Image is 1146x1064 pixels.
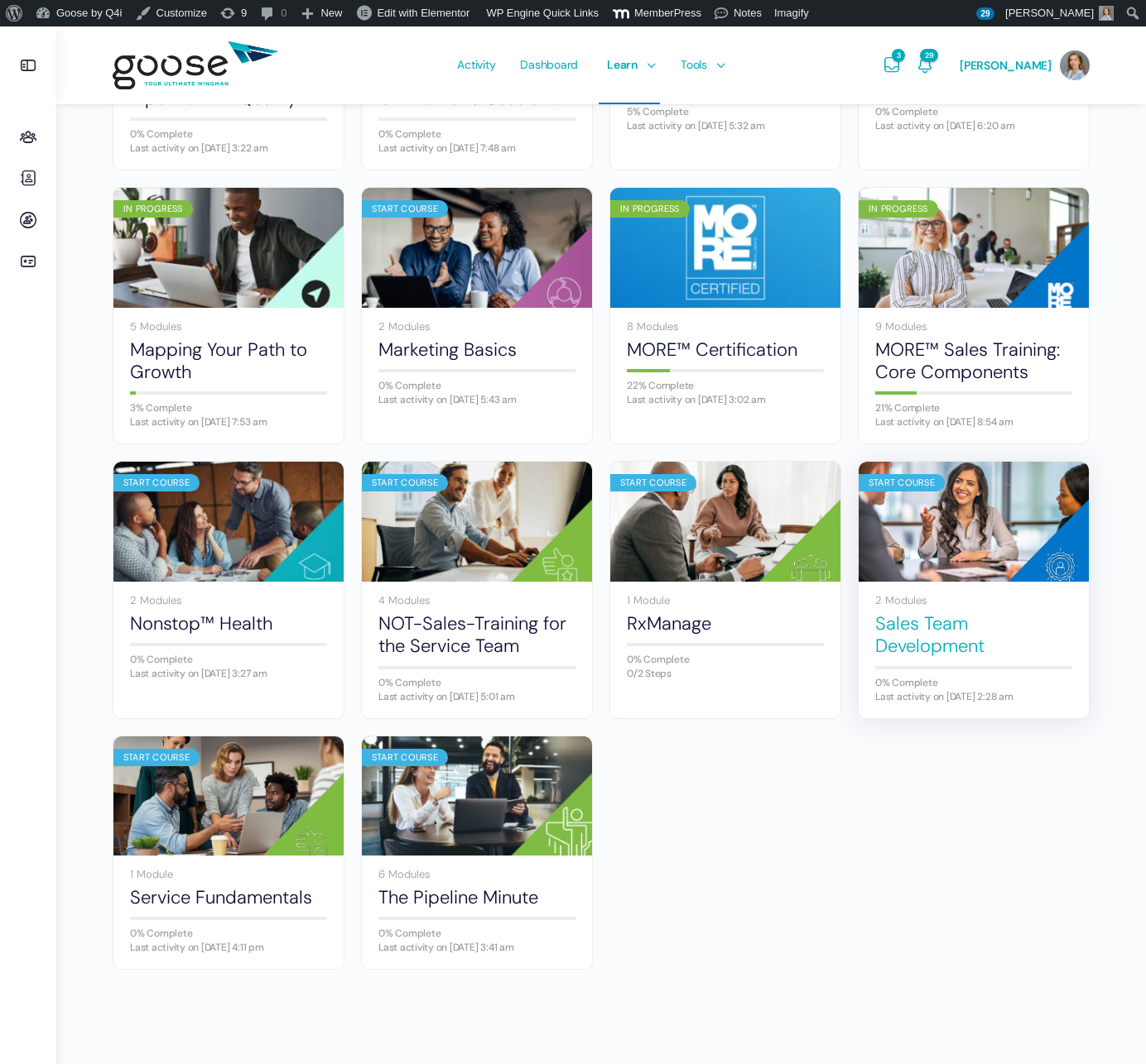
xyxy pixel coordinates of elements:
[627,121,824,131] div: Last activity on [DATE] 5:32 am
[920,49,938,62] span: 29
[627,654,824,664] div: 0% Complete
[672,26,729,104] a: Tools
[130,612,327,635] a: Nonstop™ Health
[130,886,327,908] a: Service Fundamentals
[362,200,448,218] div: Start Course
[130,942,327,952] div: Last activity on [DATE] 4:11 pm
[378,321,575,332] div: 2 Modules
[875,595,1072,606] div: 2 Modules
[976,7,994,20] span: 29
[130,321,327,332] div: 5 Modules
[113,200,193,218] div: In Progress
[875,692,1072,702] div: Last activity on [DATE] 2:28 am
[875,338,1072,384] a: MORE™ Sales Training: Core Components
[362,188,592,308] a: Start Course
[378,143,575,153] div: Last activity on [DATE] 7:48 am
[512,26,586,104] a: Dashboard
[882,26,902,104] a: Messages
[607,26,638,103] span: Learn
[610,474,696,491] div: Start Course
[113,749,200,766] div: Start Course
[859,474,945,491] div: Start Course
[130,143,327,153] div: Last activity on [DATE] 3:22 am
[362,474,448,491] div: Start Course
[130,869,327,879] div: 1 Module
[875,121,1072,131] div: Last activity on [DATE] 6:20 am
[892,49,905,62] span: 3
[627,595,824,606] div: 1 Module
[113,188,344,308] a: In Progress
[915,26,935,104] a: Notifications
[130,403,327,413] div: 3% Complete
[1063,985,1146,1064] iframe: Chat Widget
[130,928,327,938] div: 0% Complete
[457,26,495,103] span: Activity
[362,462,592,582] a: Start Course
[599,26,660,104] a: Learn
[130,338,327,384] a: Mapping Your Path to Growth
[875,403,1072,413] div: 21% Complete
[378,928,575,938] div: 0% Complete
[610,462,840,582] a: Start Course
[378,678,575,688] div: 0% Complete
[960,26,1090,104] a: [PERSON_NAME]
[378,942,575,952] div: Last activity on [DATE] 3:41 am
[627,381,824,391] div: 22% Complete
[378,886,575,908] a: The Pipeline Minute
[960,58,1052,73] span: [PERSON_NAME]
[681,26,707,103] span: Tools
[377,7,469,19] span: Edit with Elementor
[113,462,344,582] a: Start Course
[378,338,575,361] a: Marketing Basics
[130,417,327,427] div: Last activity on [DATE] 7:53 am
[610,188,840,308] a: In Progress
[378,869,575,879] div: 6 Modules
[378,381,575,391] div: 0% Complete
[520,26,578,103] span: Dashboard
[362,736,592,856] a: Start Course
[859,200,938,218] div: In Progress
[378,692,575,702] div: Last activity on [DATE] 5:01 am
[130,129,327,139] div: 0% Complete
[859,462,1089,582] a: Start Course
[130,654,327,664] div: 0% Complete
[378,612,575,658] a: NOT-Sales-Training for the Service Team
[627,669,824,678] div: 0/2 Steps
[875,417,1072,427] div: Last activity on [DATE] 8:54 am
[362,749,448,766] div: Start Course
[875,678,1072,688] div: 0% Complete
[378,395,575,405] div: Last activity on [DATE] 5:43 am
[627,338,824,361] a: MORE™ Certification
[875,107,1072,117] div: 0% Complete
[113,736,344,856] a: Start Course
[859,188,1089,308] a: In Progress
[875,321,1072,332] div: 9 Modules
[378,129,575,139] div: 0% Complete
[113,474,200,491] div: Start Course
[130,595,327,606] div: 2 Modules
[627,612,824,635] a: RxManage
[875,612,1072,658] a: Sales Team Development
[130,669,327,678] div: Last activity on [DATE] 3:27 am
[378,595,575,606] div: 4 Modules
[610,200,690,218] div: In Progress
[449,26,503,104] a: Activity
[627,321,824,332] div: 8 Modules
[627,107,824,117] div: 5% Complete
[627,395,824,405] div: Last activity on [DATE] 3:02 am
